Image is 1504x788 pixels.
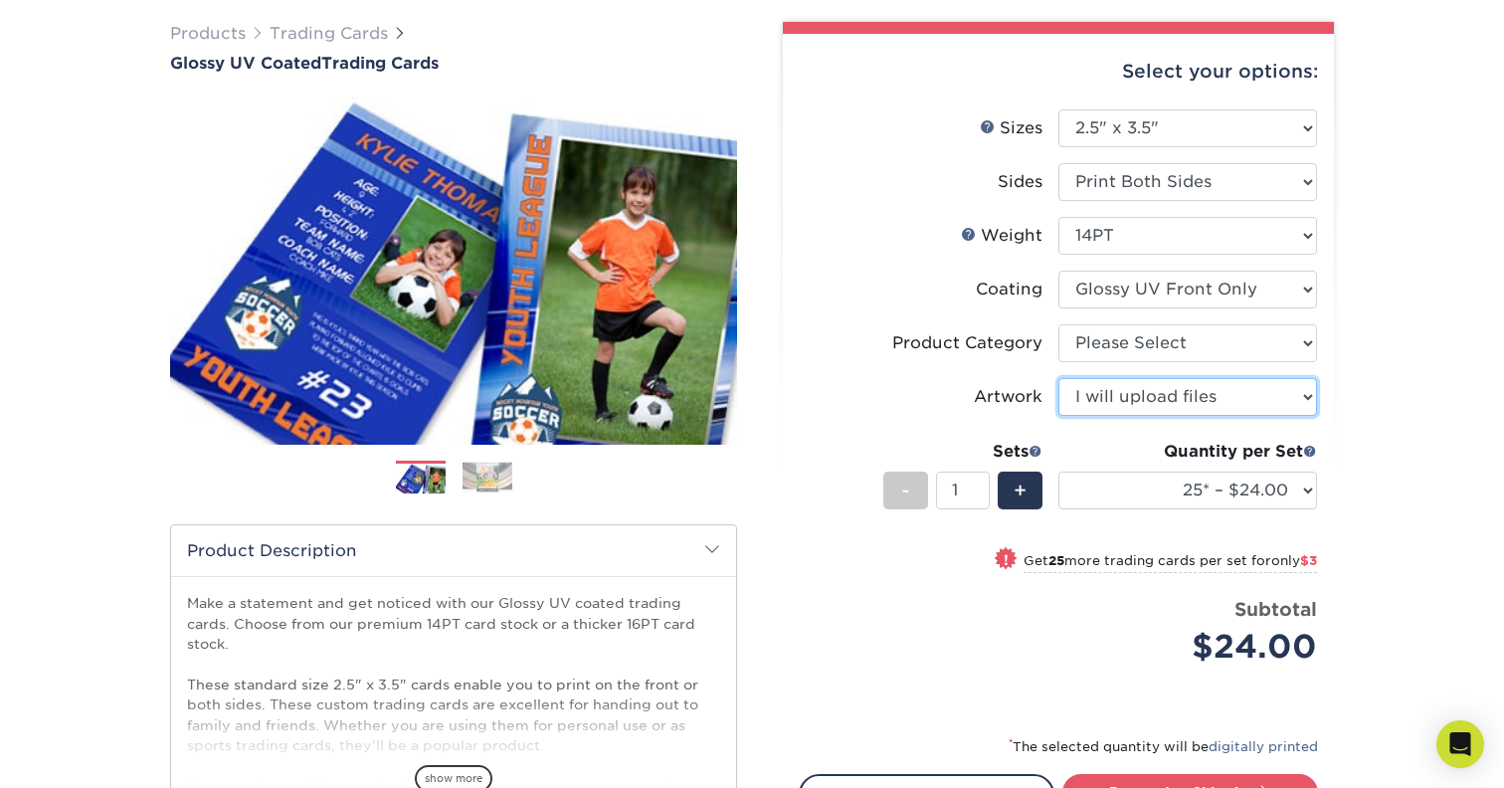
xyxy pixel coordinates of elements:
span: $3 [1300,553,1317,568]
div: Artwork [974,385,1042,409]
a: Glossy UV CoatedTrading Cards [170,54,737,73]
span: ! [1004,549,1009,570]
span: Glossy UV Coated [170,54,321,73]
div: Coating [976,278,1042,301]
span: only [1271,553,1317,568]
a: Products [170,24,246,43]
span: - [901,476,910,505]
div: Sets [883,440,1042,464]
div: Product Category [892,331,1042,355]
div: Sizes [980,116,1042,140]
div: Weight [961,224,1042,248]
div: Select your options: [799,34,1318,109]
strong: 25 [1048,553,1064,568]
img: Trading Cards 02 [463,462,512,492]
div: Sides [998,170,1042,194]
div: Quantity per Set [1058,440,1317,464]
h2: Product Description [171,525,736,576]
small: Get more trading cards per set for [1024,553,1317,573]
span: + [1014,476,1027,505]
h1: Trading Cards [170,54,737,73]
small: The selected quantity will be [1009,739,1318,754]
a: Trading Cards [270,24,388,43]
strong: Subtotal [1234,598,1317,620]
a: digitally printed [1209,739,1318,754]
div: Open Intercom Messenger [1436,720,1484,768]
div: $24.00 [1073,623,1317,671]
img: Glossy UV Coated 01 [170,75,737,467]
img: Trading Cards 01 [396,462,446,496]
